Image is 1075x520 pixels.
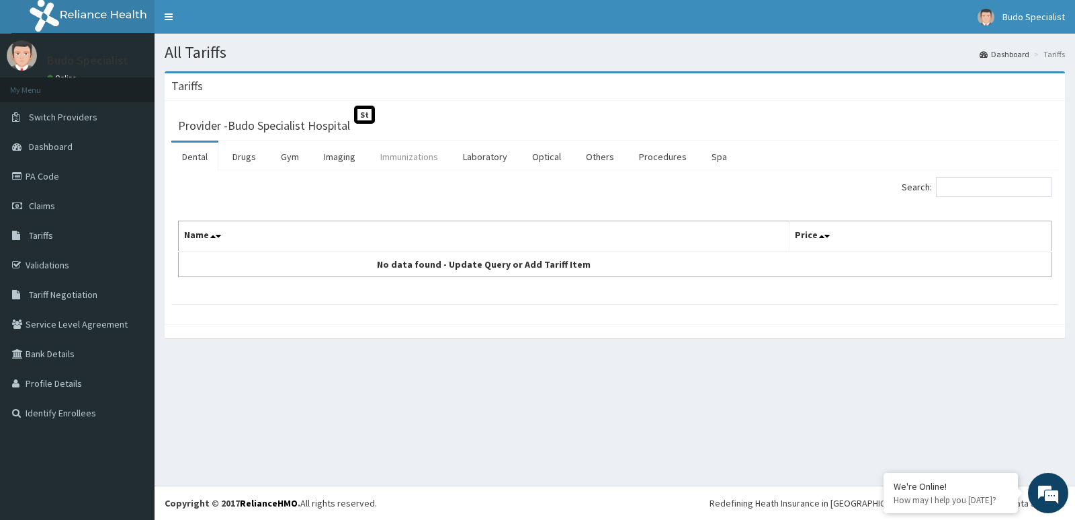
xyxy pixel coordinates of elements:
[894,494,1008,506] p: How may I help you today?
[47,54,128,67] p: Budo Specialist
[155,486,1075,520] footer: All rights reserved.
[980,48,1029,60] a: Dashboard
[240,497,298,509] a: RelianceHMO
[29,229,53,242] span: Tariffs
[354,106,375,124] span: St
[894,480,1008,492] div: We're Online!
[575,143,625,171] a: Others
[452,143,518,171] a: Laboratory
[165,497,300,509] strong: Copyright © 2017 .
[789,221,1051,252] th: Price
[313,143,366,171] a: Imaging
[1002,11,1065,23] span: Budo Specialist
[7,40,37,71] img: User Image
[936,177,1051,197] input: Search:
[171,80,203,92] h3: Tariffs
[902,177,1051,197] label: Search:
[7,367,256,414] textarea: Type your message and hit 'Enter'
[701,143,738,171] a: Spa
[978,9,994,26] img: User Image
[179,221,789,252] th: Name
[47,73,79,83] a: Online
[370,143,449,171] a: Immunizations
[171,143,218,171] a: Dental
[29,141,73,153] span: Dashboard
[179,252,789,277] td: No data found - Update Query or Add Tariff Item
[220,7,253,39] div: Minimize live chat window
[222,143,267,171] a: Drugs
[70,75,226,93] div: Chat with us now
[25,67,54,101] img: d_794563401_company_1708531726252_794563401
[29,289,97,301] span: Tariff Negotiation
[165,44,1065,61] h1: All Tariffs
[1031,48,1065,60] li: Tariffs
[270,143,310,171] a: Gym
[178,120,350,132] h3: Provider - Budo Specialist Hospital
[628,143,697,171] a: Procedures
[709,496,1065,510] div: Redefining Heath Insurance in [GEOGRAPHIC_DATA] using Telemedicine and Data Science!
[29,200,55,212] span: Claims
[78,170,185,305] span: We're online!
[521,143,572,171] a: Optical
[29,111,97,123] span: Switch Providers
